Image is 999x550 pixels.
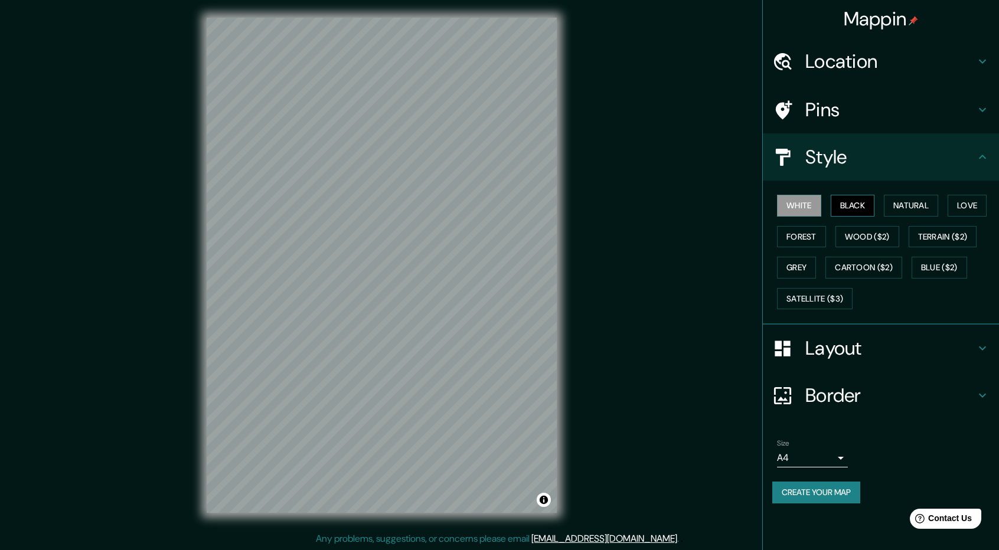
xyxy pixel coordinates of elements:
[805,50,975,73] h4: Location
[912,257,967,279] button: Blue ($2)
[207,18,557,513] canvas: Map
[805,145,975,169] h4: Style
[777,288,853,310] button: Satellite ($3)
[763,325,999,372] div: Layout
[909,226,977,248] button: Terrain ($2)
[763,38,999,85] div: Location
[316,532,679,546] p: Any problems, suggestions, or concerns please email .
[772,482,860,503] button: Create your map
[763,133,999,181] div: Style
[777,257,816,279] button: Grey
[777,438,789,448] label: Size
[777,448,848,467] div: A4
[805,98,975,122] h4: Pins
[763,86,999,133] div: Pins
[531,532,677,545] a: [EMAIL_ADDRESS][DOMAIN_NAME]
[894,504,986,537] iframe: Help widget launcher
[681,532,683,546] div: .
[805,336,975,360] h4: Layout
[884,195,938,217] button: Natural
[825,257,902,279] button: Cartoon ($2)
[835,226,899,248] button: Wood ($2)
[844,7,919,31] h4: Mappin
[948,195,987,217] button: Love
[537,493,551,507] button: Toggle attribution
[777,226,826,248] button: Forest
[805,384,975,407] h4: Border
[831,195,875,217] button: Black
[909,16,918,25] img: pin-icon.png
[777,195,821,217] button: White
[679,532,681,546] div: .
[763,372,999,419] div: Border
